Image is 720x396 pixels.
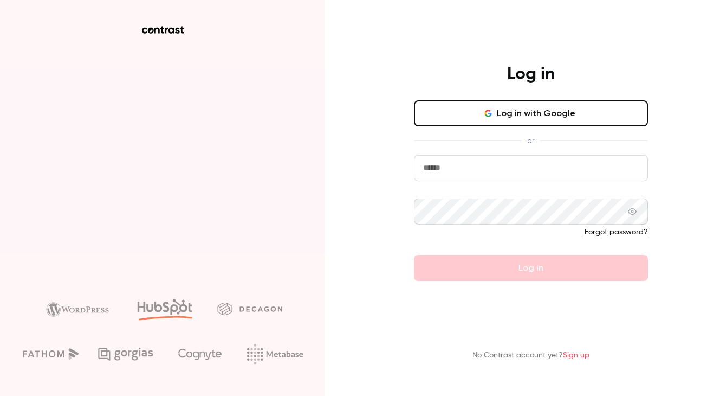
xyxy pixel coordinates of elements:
[217,303,282,315] img: decagon
[472,350,589,361] p: No Contrast account yet?
[563,352,589,359] a: Sign up
[522,135,540,146] span: or
[414,100,648,126] button: Log in with Google
[507,63,555,85] h4: Log in
[585,228,648,236] a: Forgot password?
